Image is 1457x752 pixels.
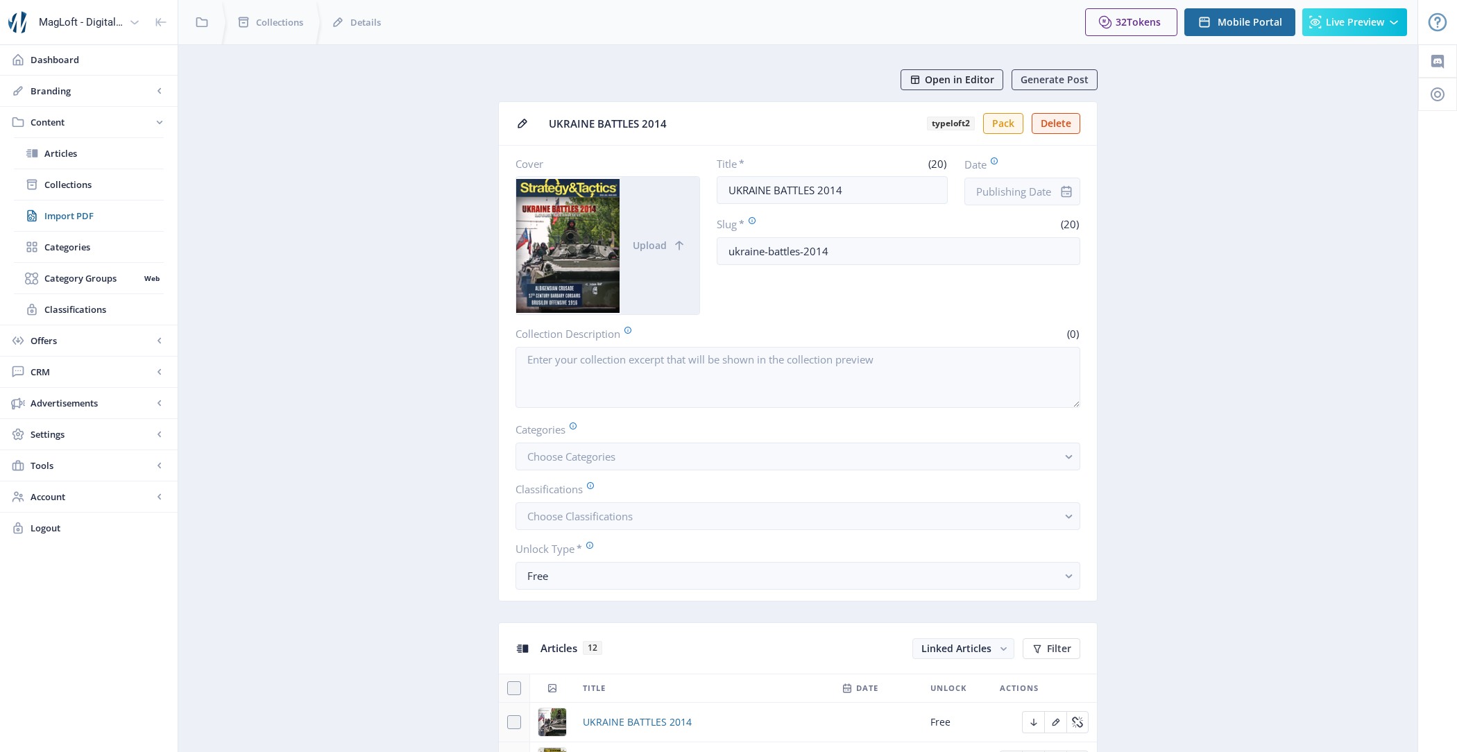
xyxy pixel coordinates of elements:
[14,138,164,169] a: Articles
[964,157,1069,172] label: Date
[31,427,153,441] span: Settings
[8,11,31,33] img: properties.app_icon.png
[31,84,153,98] span: Branding
[516,326,792,341] label: Collection Description
[44,271,139,285] span: Category Groups
[549,117,916,131] span: UKRAINE BATTLES 2014
[901,69,1003,90] button: Open in Editor
[31,334,153,348] span: Offers
[717,237,1081,265] input: this-is-how-a-slug-looks-like
[527,567,1057,584] div: Free
[926,157,948,171] span: (20)
[964,178,1080,205] input: Publishing Date
[912,638,1014,659] button: Linked Articles
[14,263,164,293] a: Category GroupsWeb
[717,157,827,171] label: Title
[31,396,153,410] span: Advertisements
[44,240,164,254] span: Categories
[256,15,303,29] span: Collections
[31,459,153,472] span: Tools
[921,642,991,655] span: Linked Articles
[516,481,1069,497] label: Classifications
[930,680,966,697] span: Unlock
[1012,69,1098,90] button: Generate Post
[1085,8,1177,36] button: 32Tokens
[516,502,1080,530] button: Choose Classifications
[633,240,667,251] span: Upload
[1326,17,1384,28] span: Live Preview
[1065,327,1080,341] span: (0)
[925,74,994,85] span: Open in Editor
[540,641,577,655] span: Articles
[14,200,164,231] a: Import PDF
[1000,680,1039,697] span: Actions
[350,15,381,29] span: Details
[1218,17,1282,28] span: Mobile Portal
[1059,185,1073,198] nb-icon: info
[1302,8,1407,36] button: Live Preview
[516,541,1069,556] label: Unlock Type
[516,422,1069,437] label: Categories
[983,113,1023,134] button: Pack
[31,365,153,379] span: CRM
[14,232,164,262] a: Categories
[31,115,153,129] span: Content
[31,490,153,504] span: Account
[527,450,615,463] span: Choose Categories
[1059,217,1080,231] span: (20)
[516,562,1080,590] button: Free
[717,176,948,204] input: Type Collection Title ...
[1032,113,1080,134] button: Delete
[620,177,699,314] button: Upload
[44,146,164,160] span: Articles
[583,680,606,697] span: Title
[927,117,975,130] b: typeloft2
[14,169,164,200] a: Collections
[31,521,167,535] span: Logout
[516,443,1080,470] button: Choose Categories
[44,209,164,223] span: Import PDF
[1021,74,1089,85] span: Generate Post
[139,271,164,285] nb-badge: Web
[1127,15,1161,28] span: Tokens
[14,294,164,325] a: Classifications
[516,157,689,171] label: Cover
[717,216,893,232] label: Slug
[1047,643,1071,654] span: Filter
[527,509,633,523] span: Choose Classifications
[1184,8,1295,36] button: Mobile Portal
[31,53,167,67] span: Dashboard
[856,680,878,697] span: Date
[44,178,164,191] span: Collections
[44,302,164,316] span: Classifications
[39,7,123,37] div: MagLoft - Digital Magazine
[1023,638,1080,659] button: Filter
[922,703,991,742] td: Free
[583,641,602,655] span: 12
